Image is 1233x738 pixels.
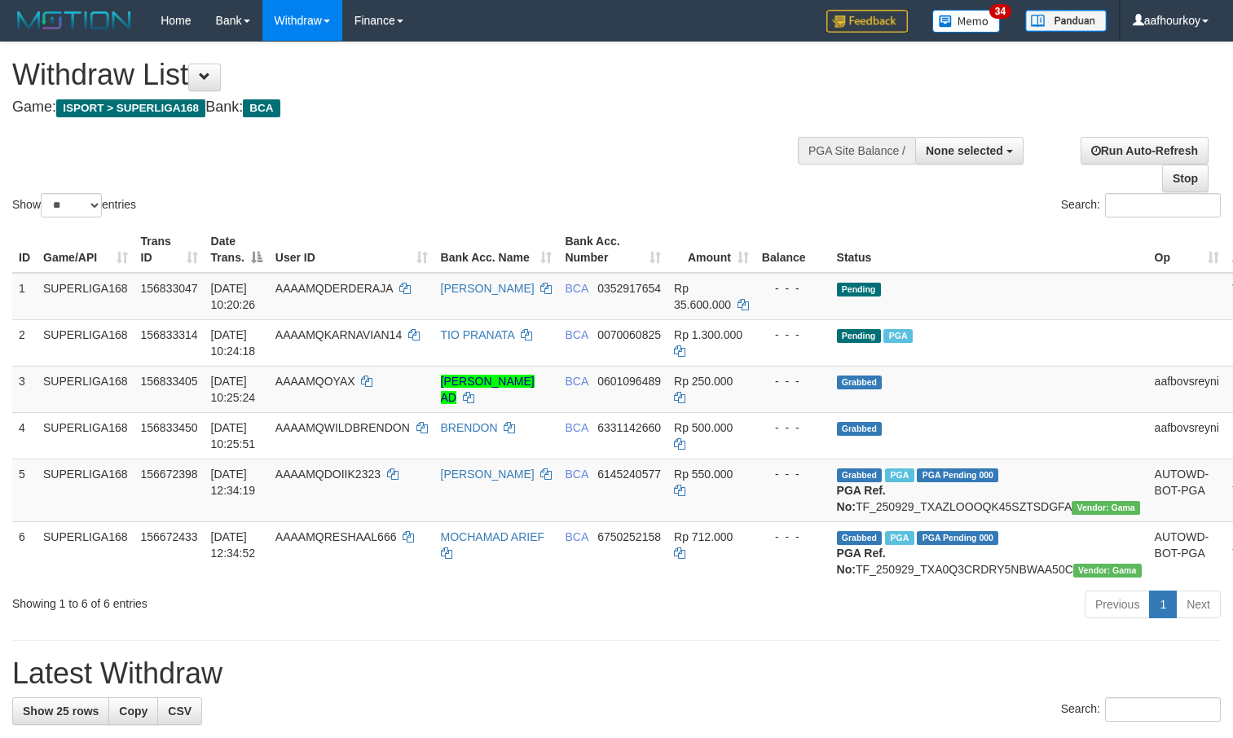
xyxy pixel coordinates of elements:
span: PGA Pending [917,468,998,482]
span: 156833450 [141,421,198,434]
span: 156833314 [141,328,198,341]
td: AUTOWD-BOT-PGA [1148,459,1226,521]
a: TIO PRANATA [441,328,515,341]
img: MOTION_logo.png [12,8,136,33]
span: Rp 550.000 [674,468,733,481]
th: Trans ID: activate to sort column ascending [134,226,205,273]
a: Show 25 rows [12,697,109,725]
th: Balance [755,226,830,273]
span: [DATE] 10:20:26 [211,282,256,311]
span: BCA [565,421,588,434]
a: [PERSON_NAME] [441,282,535,295]
td: SUPERLIGA168 [37,366,134,412]
th: Bank Acc. Name: activate to sort column ascending [434,226,559,273]
span: CSV [168,705,192,718]
td: TF_250929_TXAZLOOOQK45SZTSDGFA [830,459,1148,521]
a: Next [1176,591,1221,618]
span: Copy 6750252158 to clipboard [597,530,661,543]
input: Search: [1105,193,1221,217]
th: ID [12,226,37,273]
span: 156672398 [141,468,198,481]
button: None selected [915,137,1024,165]
span: Copy 6145240577 to clipboard [597,468,661,481]
td: SUPERLIGA168 [37,459,134,521]
span: BCA [565,375,588,388]
td: 3 [12,366,37,412]
span: Grabbed [837,376,883,389]
td: SUPERLIGA168 [37,273,134,320]
span: ISPORT > SUPERLIGA168 [56,99,205,117]
span: None selected [926,144,1003,157]
span: PGA Pending [917,531,998,545]
span: Copy [119,705,148,718]
th: Status [830,226,1148,273]
td: SUPERLIGA168 [37,412,134,459]
img: panduan.png [1025,10,1107,32]
a: Stop [1162,165,1209,192]
span: Copy 0352917654 to clipboard [597,282,661,295]
a: CSV [157,697,202,725]
td: aafbovsreyni [1148,366,1226,412]
span: Copy 0070060825 to clipboard [597,328,661,341]
span: Copy 0601096489 to clipboard [597,375,661,388]
span: Grabbed [837,422,883,436]
span: Vendor URL: https://trx31.1velocity.biz [1072,501,1140,515]
span: Pending [837,283,881,297]
div: Showing 1 to 6 of 6 entries [12,589,501,612]
label: Search: [1061,697,1221,722]
h1: Withdraw List [12,59,806,91]
span: AAAAMQWILDBRENDON [275,421,410,434]
td: AUTOWD-BOT-PGA [1148,521,1226,584]
span: 34 [989,4,1011,19]
input: Search: [1105,697,1221,722]
h4: Game: Bank: [12,99,806,116]
span: BCA [243,99,280,117]
td: TF_250929_TXA0Q3CRDRY5NBWAA50C [830,521,1148,584]
span: BCA [565,328,588,341]
th: Bank Acc. Number: activate to sort column ascending [558,226,667,273]
a: 1 [1149,591,1177,618]
span: Show 25 rows [23,705,99,718]
span: AAAAMQDERDERAJA [275,282,393,295]
h1: Latest Withdraw [12,657,1221,690]
span: Rp 712.000 [674,530,733,543]
span: 156672433 [141,530,198,543]
span: Grabbed [837,468,883,482]
span: Copy 6331142660 to clipboard [597,421,661,434]
td: 4 [12,412,37,459]
span: Rp 1.300.000 [674,328,742,341]
span: Rp 250.000 [674,375,733,388]
img: Button%20Memo.svg [932,10,1001,33]
span: AAAAMQOYAX [275,375,355,388]
td: 2 [12,319,37,366]
a: Copy [108,697,158,725]
th: User ID: activate to sort column ascending [269,226,434,273]
span: 156833405 [141,375,198,388]
th: Date Trans.: activate to sort column descending [205,226,269,273]
span: BCA [565,530,588,543]
span: AAAAMQRESHAAL666 [275,530,397,543]
span: Rp 35.600.000 [674,282,731,311]
span: Vendor URL: https://trx31.1velocity.biz [1073,564,1142,578]
a: BRENDON [441,421,498,434]
span: BCA [565,282,588,295]
td: 1 [12,273,37,320]
span: Pending [837,329,881,343]
select: Showentries [41,193,102,217]
div: - - - [762,373,824,389]
td: 5 [12,459,37,521]
span: BCA [565,468,588,481]
span: [DATE] 12:34:52 [211,530,256,560]
span: AAAAMQDOIIK2323 [275,468,381,481]
td: 6 [12,521,37,584]
a: [PERSON_NAME] AD [441,375,535,404]
span: [DATE] 10:24:18 [211,328,256,358]
td: SUPERLIGA168 [37,319,134,366]
div: - - - [762,466,824,482]
span: [DATE] 12:34:19 [211,468,256,497]
span: Rp 500.000 [674,421,733,434]
div: PGA Site Balance / [798,137,915,165]
span: [DATE] 10:25:24 [211,375,256,404]
span: Marked by aafsoycanthlai [885,468,914,482]
div: - - - [762,280,824,297]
